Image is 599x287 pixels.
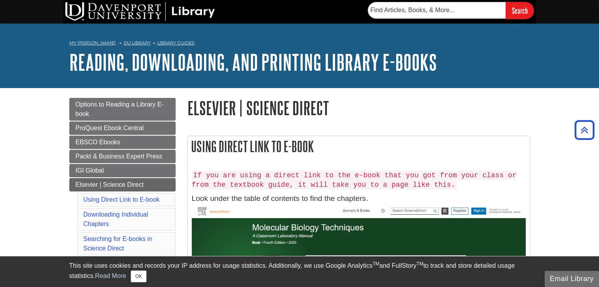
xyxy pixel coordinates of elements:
span: Packt & Business Expert Press [76,153,163,160]
a: Packt & Business Expert Press [69,150,176,163]
button: Email Library [545,271,599,287]
img: DU Library [65,2,215,21]
form: Searches DU Library's articles, books, and more [368,2,534,19]
span: EBSCO Ebooks [76,139,121,145]
h2: Using Direct Link to E-book [188,136,530,157]
a: DU Library [124,40,151,46]
input: Find Articles, Books, & More... [368,2,506,18]
button: Close [131,270,146,282]
a: Library Guides [157,40,195,46]
a: Reading, Downloading, and Printing Library E-books [69,50,437,74]
sup: TM [417,261,423,267]
input: Search [506,2,534,19]
a: Elsevier | Science Direct [69,178,176,191]
a: IGI Global [69,164,176,177]
div: This site uses cookies and records your IP address for usage statistics. Additionally, we use Goo... [69,261,530,282]
a: Downloading Individual Chapters [83,211,148,227]
code: If you are using a direct link to the e-book that you got from your class or from the textbook gu... [192,171,517,189]
a: Options to Reading a Library E-book [69,98,176,121]
a: Back to Top [572,125,597,135]
a: Using Direct Link to E-book [83,196,160,203]
a: My [PERSON_NAME] [69,40,116,46]
span: Options to Reading a Library E-book [76,101,164,117]
h1: Elsevier | Science Direct [187,98,530,118]
span: Elsevier | Science Direct [76,181,144,188]
span: ProQuest Ebook Central [76,125,144,131]
a: Searching for E-books in Science Direct [83,235,152,252]
a: Read More [95,272,126,279]
nav: breadcrumb [69,38,530,50]
sup: TM [373,261,379,267]
a: ProQuest Ebook Central [69,121,176,135]
span: IGI Global [76,167,104,174]
a: EBSCO Ebooks [69,136,176,149]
